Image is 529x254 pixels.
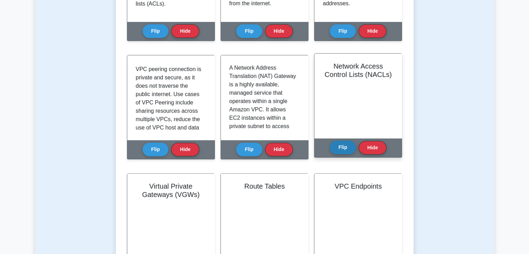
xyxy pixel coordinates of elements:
button: Hide [359,141,386,154]
h2: Network Access Control Lists (NACLs) [323,62,393,79]
h2: Virtual Private Gateways (VGWs) [136,182,206,199]
button: Flip [236,24,262,38]
h2: VPC Endpoints [323,182,393,190]
button: Flip [143,24,169,38]
button: Hide [171,24,199,38]
button: Flip [236,143,262,156]
button: Hide [265,24,293,38]
button: Flip [330,24,356,38]
button: Flip [143,143,169,156]
button: Hide [171,143,199,156]
button: Flip [330,141,356,154]
button: Hide [359,24,386,38]
button: Hide [265,143,293,156]
h2: Route Tables [229,182,300,190]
